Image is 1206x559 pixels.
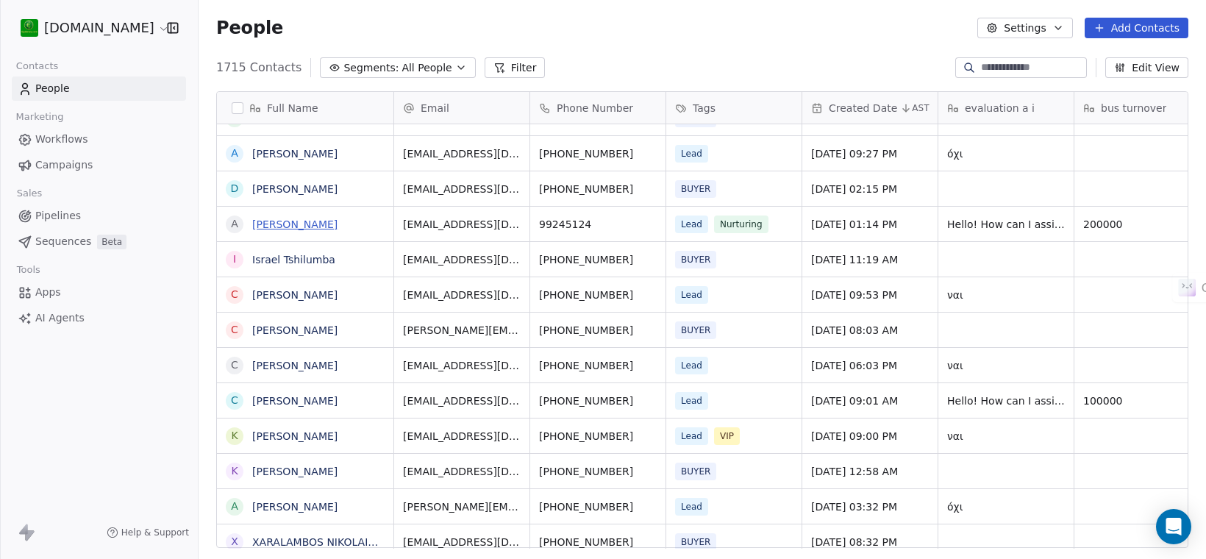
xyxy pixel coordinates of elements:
span: [EMAIL_ADDRESS][DOMAIN_NAME] [403,358,521,373]
span: BUYER [675,321,716,339]
a: Apps [12,280,186,305]
div: C [231,322,238,338]
a: [PERSON_NAME] [252,430,338,442]
span: [PHONE_NUMBER] [539,358,657,373]
span: [DATE] 08:32 PM [811,535,929,549]
div: Created DateAST [802,92,938,124]
a: [PERSON_NAME] [252,148,338,160]
a: Pipelines [12,204,186,228]
span: [DATE] 01:14 PM [811,217,929,232]
span: [PHONE_NUMBER] [539,499,657,514]
span: Segments: [343,60,399,76]
span: Lead [675,286,708,304]
a: Help & Support [107,527,189,538]
span: [DATE] 09:53 PM [811,288,929,302]
div: evaluation a i [938,92,1074,124]
span: 1715 Contacts [216,59,301,76]
div: Email [394,92,529,124]
span: όχι [947,499,1065,514]
a: [PERSON_NAME] [252,466,338,477]
a: [PERSON_NAME] [252,360,338,371]
span: [DATE] 02:15 PM [811,182,929,196]
span: People [35,81,70,96]
span: [EMAIL_ADDRESS][DOMAIN_NAME] [403,217,521,232]
div: C [231,357,238,373]
div: Open Intercom Messenger [1156,509,1191,544]
div: K [231,463,238,479]
span: Sequences [35,234,91,249]
a: [PERSON_NAME] [252,395,338,407]
span: BUYER [675,463,716,480]
span: [EMAIL_ADDRESS][DOMAIN_NAME] [403,429,521,444]
span: BUYER [675,251,716,268]
span: [EMAIL_ADDRESS][DOMAIN_NAME] [403,288,521,302]
span: [PERSON_NAME][EMAIL_ADDRESS][DOMAIN_NAME] [403,499,521,514]
span: ναι [947,288,1065,302]
span: Sales [10,182,49,204]
span: All People [402,60,452,76]
a: [PERSON_NAME] [252,183,338,195]
span: Lead [675,357,708,374]
span: Lead [675,498,708,516]
span: Marketing [10,106,70,128]
span: [PHONE_NUMBER] [539,535,657,549]
div: A [231,146,238,161]
div: A [231,499,238,514]
span: Created Date [829,101,897,115]
div: Full Name [217,92,393,124]
span: [DOMAIN_NAME] [44,18,154,38]
a: Workflows [12,127,186,152]
a: People [12,76,186,101]
div: I [233,252,236,267]
span: [PHONE_NUMBER] [539,288,657,302]
a: Israel Tshilumba [252,254,335,266]
span: Hello! How can I assist you [DATE]? If you have any questions or need information, feel free to ask. [947,394,1065,408]
span: Tools [10,259,46,281]
span: [DATE] 09:01 AM [811,394,929,408]
span: Help & Support [121,527,189,538]
button: [DOMAIN_NAME] [18,15,157,40]
span: [EMAIL_ADDRESS][DOMAIN_NAME] [403,252,521,267]
span: [DATE] 11:19 AM [811,252,929,267]
span: Campaigns [35,157,93,173]
span: [DATE] 03:32 PM [811,499,929,514]
span: [DATE] 06:03 PM [811,358,929,373]
span: [PHONE_NUMBER] [539,429,657,444]
span: [DATE] 12:58 AM [811,464,929,479]
span: Nurturing [714,216,768,233]
span: ναι [947,429,1065,444]
button: Edit View [1105,57,1188,78]
span: [DATE] 08:03 AM [811,323,929,338]
span: [DATE] 09:00 PM [811,429,929,444]
span: AST [912,102,929,114]
span: Workflows [35,132,88,147]
span: [PHONE_NUMBER] [539,464,657,479]
div: D [231,181,239,196]
span: Lead [675,392,708,410]
span: [EMAIL_ADDRESS][DOMAIN_NAME] [403,535,521,549]
span: bus turnover [1101,101,1166,115]
span: ναι [947,358,1065,373]
span: BUYER [675,180,716,198]
a: SequencesBeta [12,229,186,254]
span: [PHONE_NUMBER] [539,323,657,338]
span: [EMAIL_ADDRESS][DOMAIN_NAME] [403,464,521,479]
div: A [231,216,238,232]
span: [EMAIL_ADDRESS][DOMAIN_NAME] [403,146,521,161]
span: Full Name [267,101,318,115]
a: [PERSON_NAME] [252,501,338,513]
span: Tags [693,101,716,115]
div: Phone Number [530,92,666,124]
span: Beta [97,235,126,249]
span: Lead [675,216,708,233]
span: Pipelines [35,208,81,224]
a: [PERSON_NAME] [252,289,338,301]
span: Email [421,101,449,115]
span: [EMAIL_ADDRESS][DOMAIN_NAME] [403,394,521,408]
span: [PERSON_NAME][EMAIL_ADDRESS][DOMAIN_NAME] [403,323,521,338]
span: [PHONE_NUMBER] [539,394,657,408]
div: K [231,428,238,444]
span: Apps [35,285,61,300]
button: Filter [485,57,546,78]
a: AI Agents [12,306,186,330]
